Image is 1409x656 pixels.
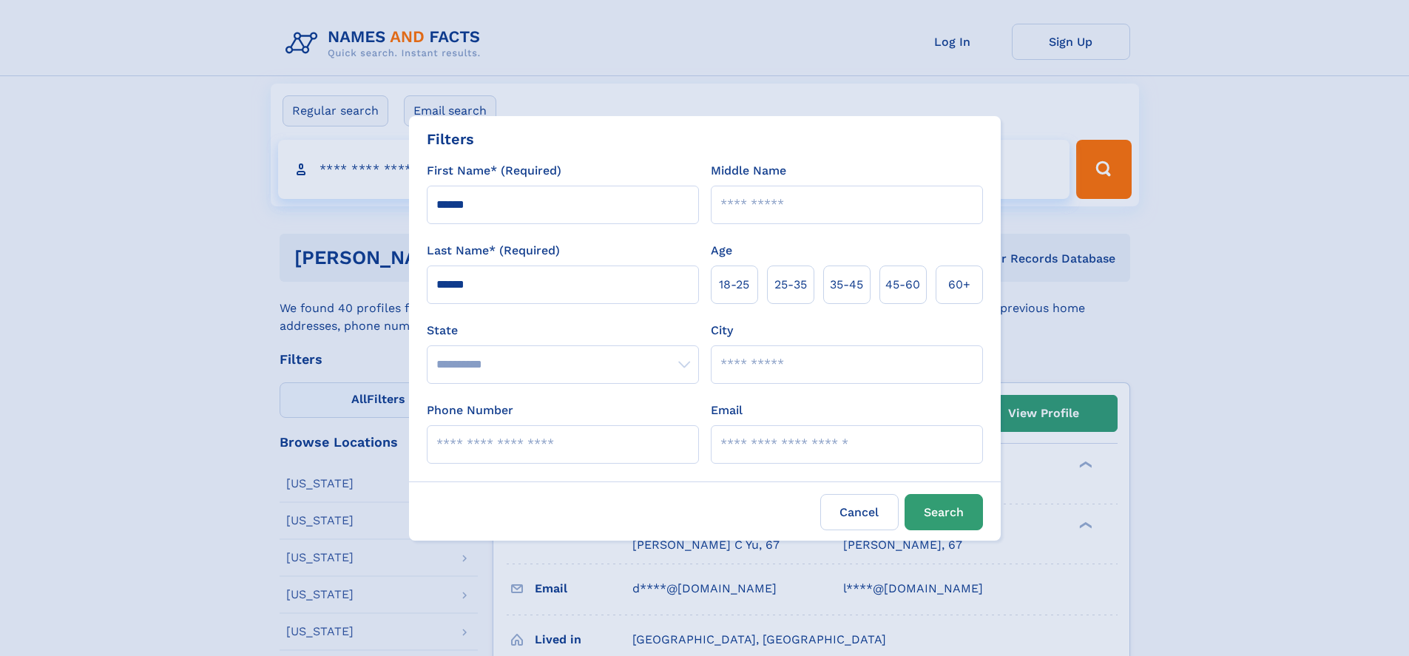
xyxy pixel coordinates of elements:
[427,322,699,339] label: State
[427,162,561,180] label: First Name* (Required)
[711,322,733,339] label: City
[711,162,786,180] label: Middle Name
[820,494,899,530] label: Cancel
[905,494,983,530] button: Search
[885,276,920,294] span: 45‑60
[427,242,560,260] label: Last Name* (Required)
[830,276,863,294] span: 35‑45
[719,276,749,294] span: 18‑25
[774,276,807,294] span: 25‑35
[711,242,732,260] label: Age
[427,128,474,150] div: Filters
[948,276,970,294] span: 60+
[711,402,743,419] label: Email
[427,402,513,419] label: Phone Number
